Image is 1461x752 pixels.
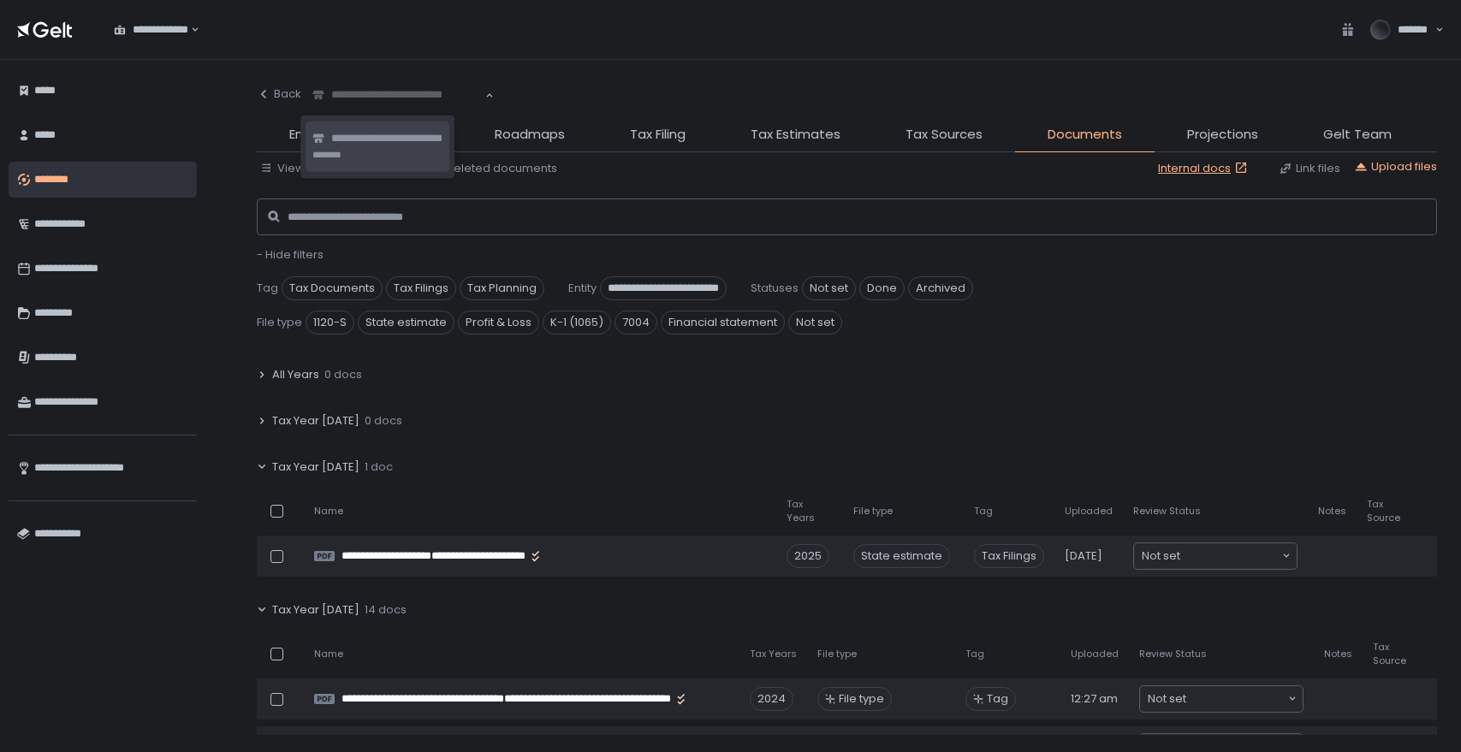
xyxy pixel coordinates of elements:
button: Upload files [1354,159,1437,175]
span: Tag [257,281,278,296]
span: [DATE] [1065,548,1102,564]
span: Tax Filings [386,276,456,300]
span: Tax Documents [282,276,383,300]
div: 2025 [787,544,829,568]
span: 1 doc [365,459,393,475]
span: Entity [289,125,324,145]
span: Tax Estimates [751,125,840,145]
input: Search for option [1180,548,1280,565]
input: Search for option [188,21,189,38]
div: Search for option [1140,686,1303,712]
button: Back [257,77,301,111]
div: Back [257,86,301,102]
span: Tax Years [787,498,833,524]
span: Tax Source [1373,641,1406,666]
span: Not set [1142,548,1180,565]
span: Tag [987,691,1008,707]
span: Done [859,276,905,300]
span: Statuses [751,281,799,296]
span: Roadmaps [495,125,565,145]
input: Search for option [1186,690,1286,708]
span: Documents [1048,125,1122,145]
span: Uploaded [1065,505,1113,518]
input: Search for option [312,86,484,104]
span: Projections [1187,125,1258,145]
span: Not set [1148,690,1186,708]
span: Tax Year [DATE] [272,459,359,475]
span: Tax Filings [974,544,1044,568]
span: File type [817,648,857,660]
div: Search for option [1134,543,1297,569]
span: Entity [568,281,597,296]
span: Tax Sources [906,125,983,145]
span: Tax Source [1367,498,1406,524]
a: Internal docs [1158,161,1251,176]
span: Tax Years [750,648,797,660]
span: Review Status [1139,648,1207,660]
span: Profit & Loss [458,311,539,335]
span: 1120-S [306,311,354,335]
span: Uploaded [1071,648,1119,660]
span: Tag [965,648,984,660]
span: Tax Year [DATE] [272,602,359,618]
span: Name [314,505,343,518]
span: All Years [272,367,319,382]
span: Tax Filing [630,125,686,145]
button: Link files [1279,161,1340,176]
span: Tag [974,505,993,518]
span: Financial statement [661,311,785,335]
span: Name [314,648,343,660]
span: 14 docs [365,602,407,618]
span: - Hide filters [257,246,324,263]
span: Archived [908,276,973,300]
span: Tax Year [DATE] [272,413,359,429]
span: File type [853,505,893,518]
div: Search for option [301,77,494,113]
span: Gelt Team [1323,125,1392,145]
span: File type [839,691,884,707]
span: Not set [802,276,856,300]
button: View by: Tax years [260,161,379,176]
span: 12:27 am [1071,691,1118,707]
div: State estimate [853,544,950,568]
div: 2024 [750,687,793,711]
span: Not set [788,311,842,335]
button: - Hide filters [257,247,324,263]
span: To-Do [389,125,430,145]
span: Notes [1318,505,1346,518]
span: State estimate [358,311,454,335]
span: Review Status [1133,505,1201,518]
span: 0 docs [324,367,362,382]
span: 0 docs [365,413,402,429]
span: Notes [1324,648,1352,660]
span: File type [257,315,302,330]
span: 7004 [615,311,657,335]
span: Tax Planning [460,276,544,300]
div: Search for option [103,12,199,48]
span: K-1 (1065) [543,311,611,335]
